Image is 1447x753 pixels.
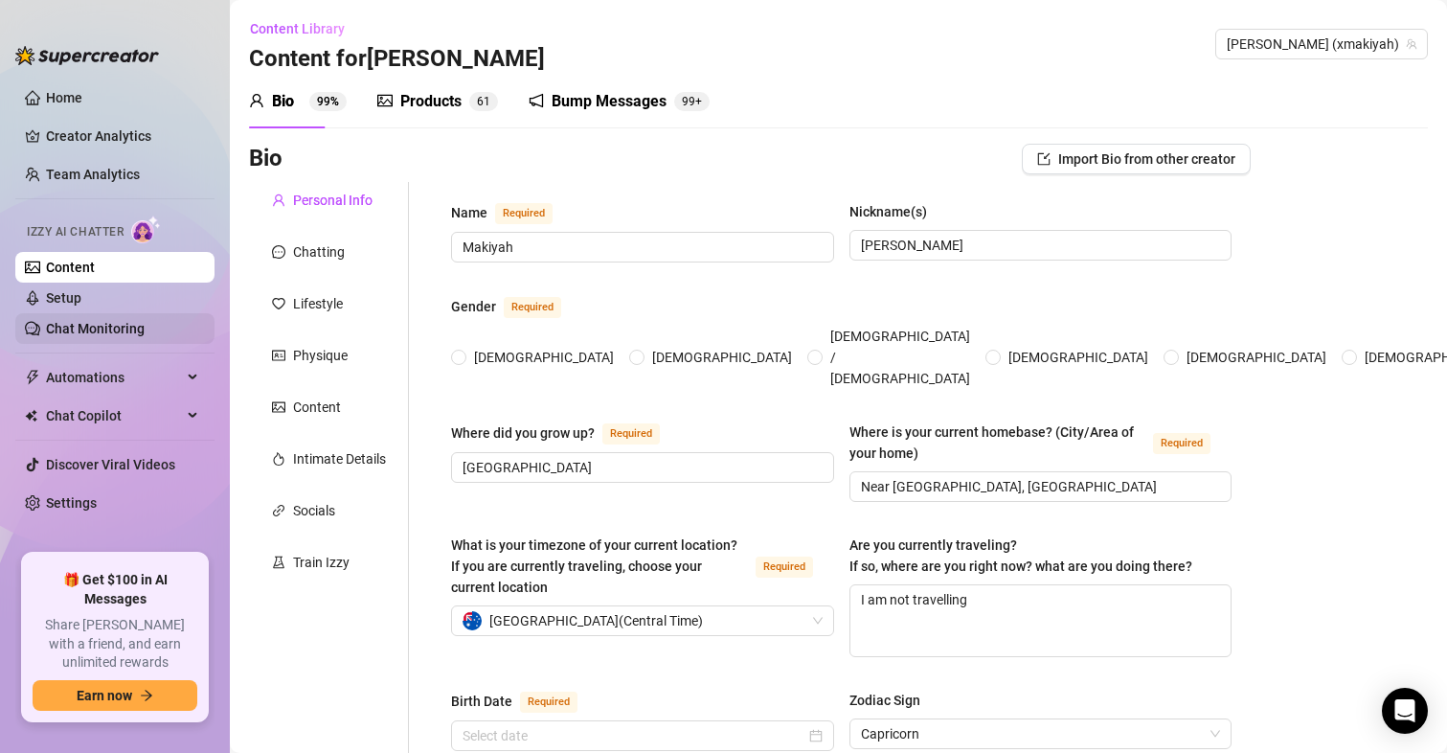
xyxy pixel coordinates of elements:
[46,90,82,105] a: Home
[823,326,978,389] span: [DEMOGRAPHIC_DATA] / [DEMOGRAPHIC_DATA]
[644,347,800,368] span: [DEMOGRAPHIC_DATA]
[451,296,496,317] div: Gender
[489,606,703,635] span: [GEOGRAPHIC_DATA] ( Central Time )
[46,495,97,511] a: Settings
[495,203,553,224] span: Required
[477,95,484,108] span: 6
[451,691,512,712] div: Birth Date
[272,245,285,259] span: message
[1058,151,1235,167] span: Import Bio from other creator
[249,44,545,75] h3: Content for [PERSON_NAME]
[272,400,285,414] span: picture
[849,422,1146,464] div: Where is your current homebase? (City/Area of your home)
[1001,347,1156,368] span: [DEMOGRAPHIC_DATA]
[1382,688,1428,734] div: Open Intercom Messenger
[850,585,1232,656] textarea: I am not travelling
[1022,144,1251,174] button: Import Bio from other creator
[451,295,582,318] label: Gender
[46,321,145,336] a: Chat Monitoring
[272,90,294,113] div: Bio
[46,167,140,182] a: Team Analytics
[849,537,1192,574] span: Are you currently traveling? If so, where are you right now? what are you doing there?
[377,93,393,108] span: picture
[1227,30,1416,58] span: maki (xmakiyah)
[272,349,285,362] span: idcard
[46,260,95,275] a: Content
[463,611,482,630] img: au
[309,92,347,111] sup: 99%
[466,347,622,368] span: [DEMOGRAPHIC_DATA]
[469,92,498,111] sup: 61
[400,90,462,113] div: Products
[249,144,283,174] h3: Bio
[504,297,561,318] span: Required
[25,370,40,385] span: thunderbolt
[15,46,159,65] img: logo-BBDzfeDw.svg
[293,500,335,521] div: Socials
[1037,152,1051,166] span: import
[46,290,81,306] a: Setup
[552,90,667,113] div: Bump Messages
[33,571,197,608] span: 🎁 Get $100 in AI Messages
[272,297,285,310] span: heart
[249,93,264,108] span: user
[463,457,819,478] input: Where did you grow up?
[451,422,681,445] label: Where did you grow up?
[27,223,124,241] span: Izzy AI Chatter
[46,362,182,393] span: Automations
[849,201,927,222] div: Nickname(s)
[861,476,1217,497] input: Where is your current homebase? (City/Area of your home)
[77,688,132,703] span: Earn now
[451,537,737,595] span: What is your timezone of your current location? If you are currently traveling, choose your curre...
[849,690,934,711] label: Zodiac Sign
[272,194,285,207] span: user
[861,719,1221,748] span: Capricorn
[25,409,37,422] img: Chat Copilot
[674,92,710,111] sup: 130
[849,422,1232,464] label: Where is your current homebase? (City/Area of your home)
[451,202,487,223] div: Name
[33,680,197,711] button: Earn nowarrow-right
[529,93,544,108] span: notification
[463,725,805,746] input: Birth Date
[272,504,285,517] span: link
[1406,38,1417,50] span: team
[249,13,360,44] button: Content Library
[46,121,199,151] a: Creator Analytics
[756,557,813,578] span: Required
[451,422,595,444] div: Where did you grow up?
[520,692,577,713] span: Required
[140,689,153,702] span: arrow-right
[293,397,341,418] div: Content
[293,552,350,573] div: Train Izzy
[250,21,345,36] span: Content Library
[293,241,345,262] div: Chatting
[272,452,285,466] span: fire
[131,216,161,243] img: AI Chatter
[849,690,920,711] div: Zodiac Sign
[46,457,175,472] a: Discover Viral Videos
[861,235,1217,256] input: Nickname(s)
[1153,433,1210,454] span: Required
[33,616,197,673] span: Share [PERSON_NAME] with a friend, and earn unlimited rewards
[1179,347,1334,368] span: [DEMOGRAPHIC_DATA]
[484,95,490,108] span: 1
[293,448,386,469] div: Intimate Details
[602,423,660,445] span: Required
[293,190,373,211] div: Personal Info
[293,293,343,314] div: Lifestyle
[293,345,348,366] div: Physique
[272,556,285,569] span: experiment
[451,690,599,713] label: Birth Date
[849,201,940,222] label: Nickname(s)
[463,237,819,258] input: Name
[451,201,574,224] label: Name
[46,400,182,431] span: Chat Copilot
